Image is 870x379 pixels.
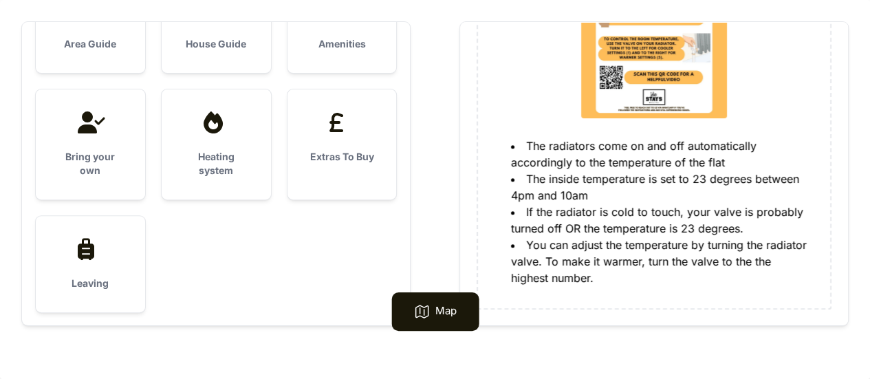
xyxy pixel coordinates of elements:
h3: Amenities [309,37,375,51]
a: Extras To Buy [287,89,397,186]
a: Heating system [162,89,271,199]
a: Leaving [36,216,145,312]
h3: House Guide [184,37,249,51]
p: Map [435,303,457,320]
li: The radiators come on and off automatically accordingly to the temperature of the flat [511,138,808,171]
h3: Leaving [58,277,123,290]
li: The inside temperature is set to 23 degrees between 4pm and 10am [511,171,808,204]
h3: Extras To Buy [309,150,375,164]
a: Bring your own [36,89,145,199]
h3: Bring your own [58,150,123,177]
h3: Heating system [184,150,249,177]
li: If the radiator is cold to touch, your valve is probably turned off OR the temperature is 23 degr... [511,204,808,237]
h3: Area Guide [58,37,123,51]
li: You can adjust the temperature by turning the radiator valve. To make it warmer, turn the valve t... [511,237,808,286]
